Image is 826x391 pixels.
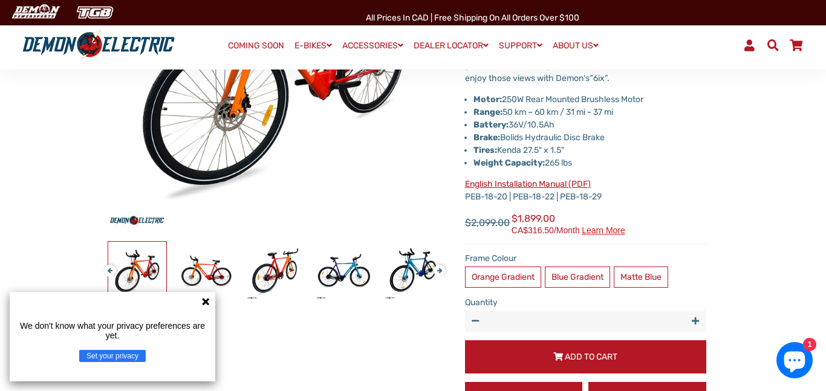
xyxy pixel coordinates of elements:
li: 36V/10.5Ah [473,118,706,131]
img: Demon Electric logo [18,30,179,61]
label: Orange Gradient [465,267,541,288]
span: s [585,73,590,83]
span: $2,099.00 [465,216,510,230]
label: Blue Gradient [545,267,610,288]
strong: Motor: [473,94,502,105]
input: quantity [465,311,706,332]
img: 6ix City eBike - Demon Electric [315,242,373,300]
img: Demon Electric [6,2,64,22]
label: Quantity [465,296,706,309]
img: 6ix City eBike - Demon Electric [177,242,235,300]
span: ” [605,73,607,83]
a: COMING SOON [224,37,288,54]
strong: Battery: [473,120,509,130]
img: 6ix City eBike - Demon Electric [108,242,166,300]
span: notice, and enjoy those views with Demon [465,60,697,83]
a: SUPPORT [495,37,547,54]
li: 50 km – 60 km / 31 mi - 37 mi [473,106,706,118]
p: PEB-18-20 | PEB-18-22 | PEB-18-29 [465,178,706,203]
button: Reduce item quantity by one [465,311,486,332]
img: 6ix City eBike - Demon Electric [246,242,304,300]
span: moment's [616,60,654,71]
label: Matte Blue [614,267,668,288]
strong: Weight Capacity: [473,158,545,168]
label: Frame Colour [465,252,706,265]
span: ’ [584,73,585,83]
li: Bolids Hydraulic Disc Brake [473,131,706,144]
strong: Tires: [473,145,497,155]
li: 250W Rear Mounted Brushless Motor [473,93,706,106]
button: Previous [104,259,111,273]
span: All Prices in CAD | Free shipping on all orders over $100 [366,13,579,23]
span: to [GEOGRAPHIC_DATA] (15 km/9 mi) at a [465,48,628,71]
button: Increase item quantity by one [685,311,706,332]
a: English Installation Manual (PDF) [465,179,591,189]
span: 6ix [593,73,605,83]
button: Set your privacy [79,350,146,362]
button: Next [434,259,441,273]
p: We don't know what your privacy preferences are yet. [15,321,210,340]
strong: Range: [473,107,502,117]
inbox-online-store-chat: Shopify online store chat [773,342,816,381]
img: TGB Canada [70,2,120,22]
span: Add to Cart [565,352,617,362]
li: Kenda 27.5" x 1.5" [473,144,706,157]
a: ACCESSORIES [338,37,408,54]
a: ABOUT US [548,37,603,54]
a: DEALER LOCATOR [409,37,493,54]
a: E-BIKES [290,37,336,54]
strong: Brake: [473,132,500,143]
button: Add to Cart [465,340,706,373]
span: . [607,73,610,83]
span: $1,899.00 [512,212,625,234]
li: 265 lbs [473,157,706,169]
img: 6ix City eBike - Demon Electric [384,242,442,300]
span: “ [590,73,593,83]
